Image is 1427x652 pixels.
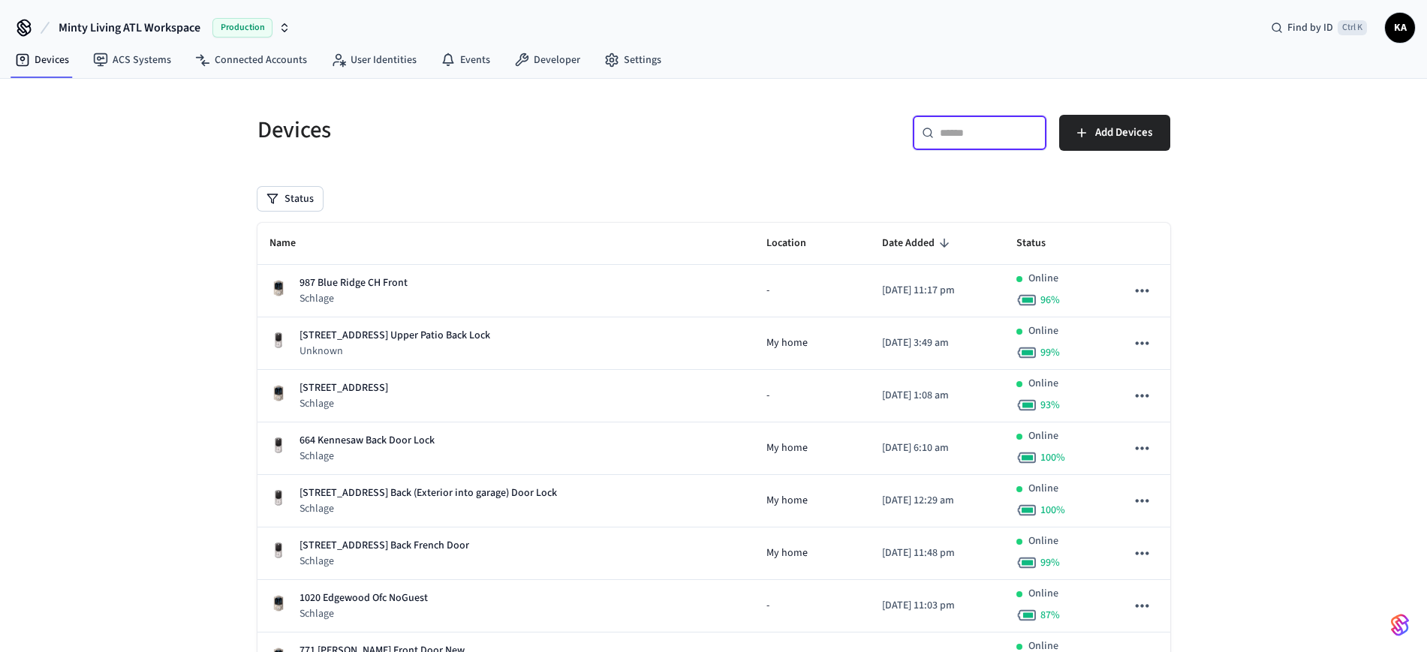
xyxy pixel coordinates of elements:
span: Find by ID [1287,20,1333,35]
span: Location [766,232,826,255]
p: [DATE] 11:48 pm [882,545,992,561]
a: Developer [502,47,592,74]
p: Online [1028,533,1058,549]
span: Name [269,232,315,255]
p: [STREET_ADDRESS] Upper Patio Back Lock [300,328,490,344]
button: KA [1385,13,1415,43]
img: Schlage Sense Smart Deadbolt with Camelot Trim, Front [269,594,288,612]
a: Connected Accounts [183,47,319,74]
div: Find by IDCtrl K [1259,14,1379,41]
a: Settings [592,47,673,74]
p: Online [1028,271,1058,287]
p: [DATE] 11:03 pm [882,598,992,614]
span: 100 % [1040,503,1065,518]
img: Yale Assure Touchscreen Wifi Smart Lock, Satin Nickel, Front [269,437,288,455]
p: [DATE] 11:17 pm [882,283,992,299]
p: Online [1028,376,1058,392]
span: Production [212,18,272,38]
img: Schlage Sense Smart Deadbolt with Camelot Trim, Front [269,384,288,402]
span: 99 % [1040,555,1060,570]
p: [STREET_ADDRESS] Back French Door [300,538,469,554]
img: Yale Assure Touchscreen Wifi Smart Lock, Satin Nickel, Front [269,542,288,560]
span: My home [766,440,808,456]
p: Online [1028,481,1058,497]
p: Schlage [300,606,428,621]
span: 96 % [1040,293,1060,308]
a: Devices [3,47,81,74]
span: KA [1386,14,1413,41]
h5: Devices [257,115,705,146]
a: Events [429,47,502,74]
span: Ctrl K [1338,20,1367,35]
p: 664 Kennesaw Back Door Lock [300,433,435,449]
p: Schlage [300,554,469,569]
a: User Identities [319,47,429,74]
p: Schlage [300,396,388,411]
button: Status [257,187,323,211]
p: Online [1028,323,1058,339]
img: Yale Assure Touchscreen Wifi Smart Lock, Satin Nickel, Front [269,489,288,507]
img: SeamLogoGradient.69752ec5.svg [1391,613,1409,637]
span: Date Added [882,232,954,255]
p: 1020 Edgewood Ofc NoGuest [300,590,428,606]
span: My home [766,335,808,351]
span: My home [766,545,808,561]
span: - [766,388,769,404]
img: Yale Assure Touchscreen Wifi Smart Lock, Satin Nickel, Front [269,332,288,350]
span: 93 % [1040,398,1060,413]
p: [DATE] 12:29 am [882,493,992,509]
img: Schlage Sense Smart Deadbolt with Camelot Trim, Front [269,279,288,297]
span: Add Devices [1095,123,1152,143]
span: Minty Living ATL Workspace [59,19,200,37]
p: [DATE] 1:08 am [882,388,992,404]
p: Online [1028,586,1058,602]
p: Schlage [300,291,408,306]
p: Online [1028,428,1058,444]
p: 987 Blue Ridge CH Front [300,275,408,291]
p: Unknown [300,344,490,359]
span: - [766,283,769,299]
button: Add Devices [1059,115,1170,151]
p: [DATE] 6:10 am [882,440,992,456]
span: 100 % [1040,450,1065,465]
p: [STREET_ADDRESS] Back (Exterior into garage) Door Lock [300,485,557,501]
span: 99 % [1040,345,1060,360]
span: My home [766,493,808,509]
p: Schlage [300,449,435,464]
p: Schlage [300,501,557,516]
span: - [766,598,769,614]
a: ACS Systems [81,47,183,74]
span: 87 % [1040,608,1060,623]
span: Status [1016,232,1065,255]
p: [DATE] 3:49 am [882,335,992,351]
p: [STREET_ADDRESS] [300,380,388,396]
